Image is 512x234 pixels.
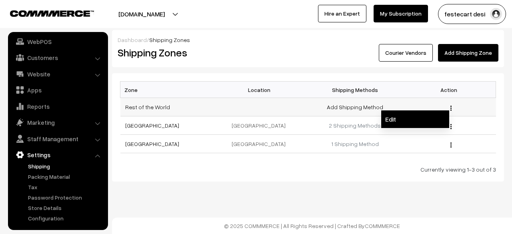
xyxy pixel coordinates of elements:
a: Customers [10,50,105,65]
a: Reports [10,99,105,114]
td: [GEOGRAPHIC_DATA] [214,135,308,153]
a: Hire an Expert [318,5,366,22]
a: WebPOS [10,34,105,49]
img: user [490,8,502,20]
button: [DOMAIN_NAME] [90,4,193,24]
a: Add Shipping Zone [438,44,498,62]
th: Location [214,82,308,98]
a: My Subscription [374,5,428,22]
a: Password Protection [26,193,105,202]
a: [GEOGRAPHIC_DATA] [125,122,179,129]
a: [GEOGRAPHIC_DATA] [125,140,179,147]
a: Marketing [10,115,105,130]
a: Shipping [26,162,105,170]
a: Rest of the World [125,104,170,110]
img: Menu [450,142,452,148]
a: COMMMERCE [365,222,400,229]
h2: Shipping Zones [118,46,302,59]
th: Shipping Methods [308,82,402,98]
th: Zone [120,82,214,98]
a: Store Details [26,204,105,212]
span: Shipping Zones [149,36,190,43]
a: 2 Shipping Methods [329,122,381,129]
a: Website [10,67,105,81]
a: Staff Management [10,132,105,146]
img: Menu [450,124,452,129]
a: Courier Vendors [379,44,433,62]
a: Settings [10,148,105,162]
a: Configuration [26,214,105,222]
td: [GEOGRAPHIC_DATA] [214,116,308,135]
div: Currently viewing 1-3 out of 3 [120,165,496,174]
a: 1 Shipping Method [331,140,379,147]
a: Edit [381,110,449,128]
a: Tax [26,183,105,191]
a: Packing Material [26,172,105,181]
footer: © 2025 COMMMERCE | All Rights Reserved | Crafted By [112,218,512,234]
div: / [118,36,498,44]
a: Apps [10,83,105,97]
img: Menu [450,106,452,111]
a: COMMMERCE [10,8,80,18]
a: Add Shipping Method [327,104,383,110]
img: COMMMERCE [10,10,94,16]
button: festecart desi [438,4,506,24]
th: Action [402,82,496,98]
a: Dashboard [118,36,147,43]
